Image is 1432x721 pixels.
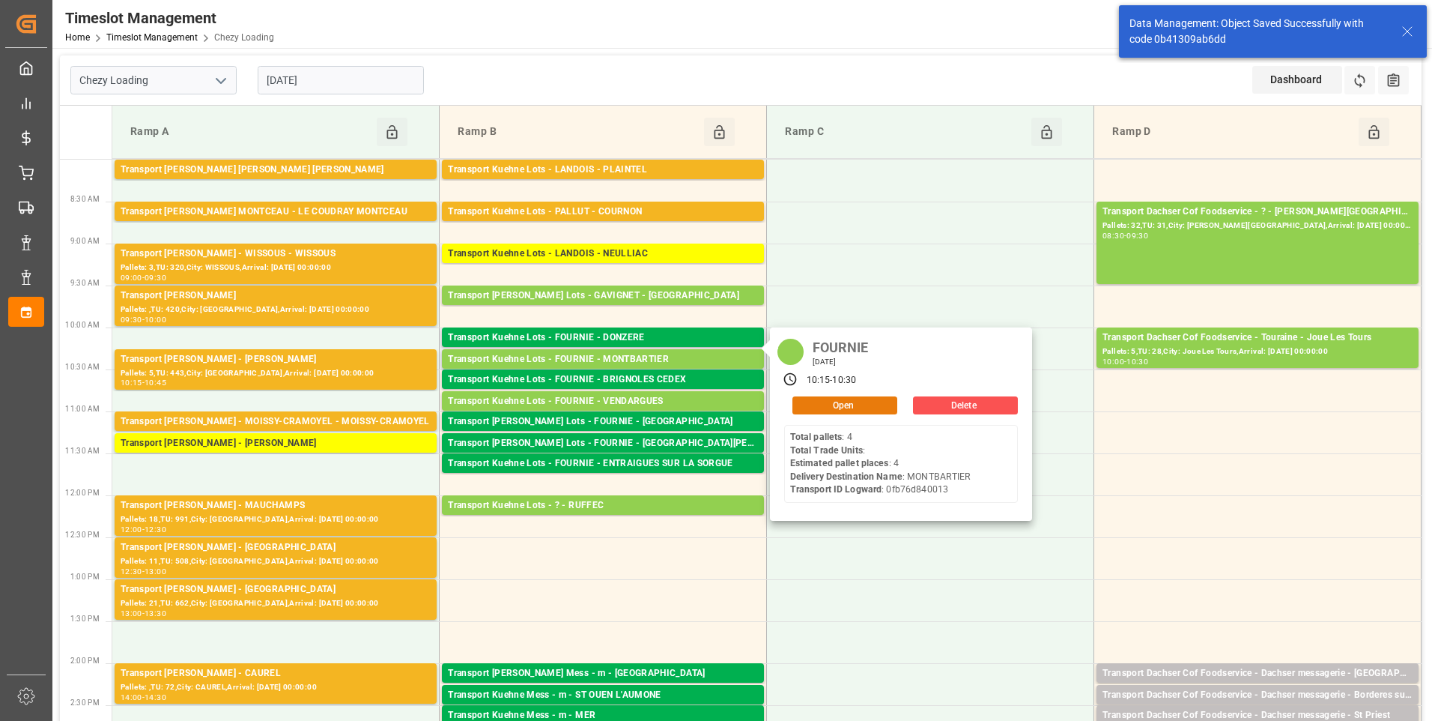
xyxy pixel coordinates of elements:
[448,436,758,451] div: Transport [PERSON_NAME] Lots - FOURNIE - [GEOGRAPHIC_DATA][PERSON_NAME]
[121,352,431,367] div: Transport [PERSON_NAME] - [PERSON_NAME]
[790,484,882,495] b: Transport ID Logward
[121,681,431,694] div: Pallets: ,TU: 72,City: CAUREL,Arrival: [DATE] 00:00:00
[448,451,758,464] div: Pallets: 1,TU: ,City: [GEOGRAPHIC_DATA][PERSON_NAME],Arrival: [DATE] 00:00:00
[70,699,100,707] span: 2:30 PM
[121,694,142,701] div: 14:00
[790,432,843,442] b: Total pallets
[145,568,166,575] div: 13:00
[448,703,758,716] div: Pallets: ,TU: 6,City: [GEOGRAPHIC_DATA] L'AUMONE,Arrival: [DATE] 00:00:00
[448,163,758,178] div: Transport Kuehne Lots - LANDOIS - PLAINTEL
[70,615,100,623] span: 1:30 PM
[121,610,142,617] div: 13:00
[448,688,758,703] div: Transport Kuehne Mess - m - ST OUEN L'AUMONE
[124,118,377,146] div: Ramp A
[121,555,431,568] div: Pallets: 11,TU: 508,City: [GEOGRAPHIC_DATA],Arrival: [DATE] 00:00:00
[65,447,100,455] span: 11:30 AM
[145,694,166,701] div: 14:30
[65,489,100,497] span: 12:00 PM
[790,431,971,497] div: : 4 : : 4 : MONTBARTIER : 0fb76d840013
[70,237,100,245] span: 9:00 AM
[142,526,145,533] div: -
[448,513,758,526] div: Pallets: 3,TU: 983,City: RUFFEC,Arrival: [DATE] 00:00:00
[121,316,142,323] div: 09:30
[121,526,142,533] div: 12:00
[121,163,431,178] div: Transport [PERSON_NAME] [PERSON_NAME] [PERSON_NAME]
[65,363,100,371] span: 10:30 AM
[121,414,431,429] div: Transport [PERSON_NAME] - MOISSY-CRAMOYEL - MOISSY-CRAMOYEL
[121,205,431,220] div: Transport [PERSON_NAME] MONTCEAU - LE COUDRAY MONTCEAU
[70,195,100,203] span: 8:30 AM
[830,374,832,387] div: -
[121,274,142,281] div: 09:00
[448,394,758,409] div: Transport Kuehne Lots - FOURNIE - VENDARGUES
[448,262,758,274] div: Pallets: 3,TU: ,City: NEULLIAC,Arrival: [DATE] 00:00:00
[1102,358,1124,365] div: 10:00
[121,220,431,232] div: Pallets: ,TU: 95,City: [GEOGRAPHIC_DATA],Arrival: [DATE] 00:00:00
[832,374,856,387] div: 10:30
[121,247,431,262] div: Transport [PERSON_NAME] - WISSOUS - WISSOUS
[448,372,758,387] div: Transport Kuehne Lots - FOURNIE - BRIGNOLES CEDEX
[448,289,758,304] div: Transport [PERSON_NAME] Lots - GAVIGNET - [GEOGRAPHIC_DATA]
[807,357,874,367] div: [DATE]
[258,66,424,94] input: DD-MM-YYYY
[70,66,237,94] input: Type to search/select
[121,304,431,316] div: Pallets: ,TU: 420,City: [GEOGRAPHIC_DATA],Arrival: [DATE] 00:00:00
[70,657,100,665] span: 2:00 PM
[145,316,166,323] div: 10:00
[70,573,100,581] span: 1:00 PM
[142,274,145,281] div: -
[448,666,758,681] div: Transport [PERSON_NAME] Mess - m - [GEOGRAPHIC_DATA]
[121,367,431,380] div: Pallets: 5,TU: 443,City: [GEOGRAPHIC_DATA],Arrival: [DATE] 00:00:00
[448,346,758,358] div: Pallets: 3,TU: ,City: DONZERE,Arrival: [DATE] 00:00:00
[448,456,758,471] div: Transport Kuehne Lots - FOURNIE - ENTRAIGUES SUR LA SORGUE
[790,445,863,456] b: Total Trade Units
[448,429,758,442] div: Pallets: 4,TU: ,City: [GEOGRAPHIC_DATA],Arrival: [DATE] 00:00:00
[807,374,831,387] div: 10:15
[145,379,166,386] div: 10:45
[1102,681,1413,694] div: Pallets: 1,TU: 35,City: [GEOGRAPHIC_DATA],Arrival: [DATE] 00:00:00
[790,471,902,482] b: Delivery Destination Name
[1124,232,1126,239] div: -
[448,178,758,190] div: Pallets: 4,TU: 270,City: PLAINTEL,Arrival: [DATE] 00:00:00
[1102,205,1413,220] div: Transport Dachser Cof Foodservice - ? - [PERSON_NAME][GEOGRAPHIC_DATA]
[65,7,274,29] div: Timeslot Management
[1102,331,1413,346] div: Transport Dachser Cof Foodservice - Touraine - Joue Les Tours
[1124,358,1126,365] div: -
[1252,66,1342,94] div: Dashboard
[1102,346,1413,358] div: Pallets: 5,TU: 28,City: Joue Les Tours,Arrival: [DATE] 00:00:00
[145,610,166,617] div: 13:30
[448,352,758,367] div: Transport Kuehne Lots - FOURNIE - MONTBARTIER
[807,335,874,357] div: FOURNIE
[121,666,431,681] div: Transport [PERSON_NAME] - CAUREL
[142,694,145,701] div: -
[121,582,431,597] div: Transport [PERSON_NAME] - [GEOGRAPHIC_DATA]
[121,451,431,464] div: Pallets: ,TU: 196,City: [GEOGRAPHIC_DATA],Arrival: [DATE] 00:00:00
[913,396,1018,414] button: Delete
[70,279,100,287] span: 9:30 AM
[145,526,166,533] div: 12:30
[1102,232,1124,239] div: 08:30
[142,379,145,386] div: -
[65,405,100,413] span: 11:00 AM
[448,367,758,380] div: Pallets: 4,TU: ,City: MONTBARTIER,Arrival: [DATE] 00:00:00
[448,247,758,262] div: Transport Kuehne Lots - LANDOIS - NEULLIAC
[448,409,758,422] div: Pallets: 3,TU: 372,City: [GEOGRAPHIC_DATA],Arrival: [DATE] 00:00:00
[448,471,758,484] div: Pallets: 2,TU: 441,City: ENTRAIGUES SUR LA SORGUE,Arrival: [DATE] 00:00:00
[65,32,90,43] a: Home
[448,414,758,429] div: Transport [PERSON_NAME] Lots - FOURNIE - [GEOGRAPHIC_DATA]
[448,681,758,694] div: Pallets: ,TU: 21,City: [GEOGRAPHIC_DATA],Arrival: [DATE] 00:00:00
[779,118,1031,146] div: Ramp C
[448,331,758,346] div: Transport Kuehne Lots - FOURNIE - DONZERE
[121,379,142,386] div: 10:15
[121,568,142,575] div: 12:30
[448,498,758,513] div: Transport Kuehne Lots - ? - RUFFEC
[209,69,231,92] button: open menu
[142,610,145,617] div: -
[790,458,889,468] b: Estimated pallet places
[792,396,897,414] button: Open
[121,513,431,526] div: Pallets: 18,TU: 991,City: [GEOGRAPHIC_DATA],Arrival: [DATE] 00:00:00
[1102,703,1413,716] div: Pallets: 1,TU: 24,City: Borderes sur l'echez,Arrival: [DATE] 00:00:00
[452,118,704,146] div: Ramp B
[121,597,431,610] div: Pallets: 21,TU: 662,City: [GEOGRAPHIC_DATA],Arrival: [DATE] 00:00:00
[121,429,431,442] div: Pallets: 3,TU: 160,City: MOISSY-CRAMOYEL,Arrival: [DATE] 00:00:00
